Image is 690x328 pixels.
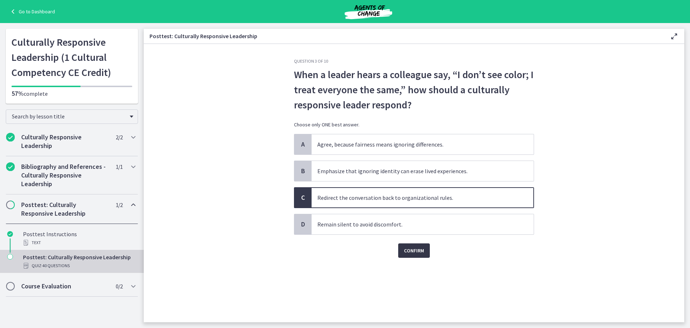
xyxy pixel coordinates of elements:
[11,35,132,80] h1: Culturally Responsive Leadership (1 Cultural Competency CE Credit)
[404,246,424,255] span: Confirm
[294,121,534,128] p: Choose only ONE best answer.
[23,230,135,247] div: Posttest Instructions
[312,134,534,154] span: Agree, because fairness means ignoring differences.
[116,162,123,171] span: 1 / 1
[6,162,15,171] i: Completed
[149,32,658,40] h3: Posttest: Culturally Responsive Leadership
[6,133,15,141] i: Completed
[41,261,70,270] span: · 40 Questions
[23,253,135,270] div: Posttest: Culturally Responsive Leadership
[312,161,534,181] span: Emphasize that ignoring identity can erase lived experiences.
[6,109,138,124] div: Search by lesson title
[325,3,411,20] img: Agents of Change
[21,201,109,218] h2: Posttest: Culturally Responsive Leadership
[11,89,132,98] p: complete
[23,238,135,247] div: Text
[116,201,123,209] span: 1 / 2
[294,67,534,112] span: When a leader hears a colleague say, “I don’t see color; I treat everyone the same,” how should a...
[21,282,109,291] h2: Course Evaluation
[299,193,307,202] span: C
[312,188,534,208] span: Redirect the conversation back to organizational rules.
[12,113,126,120] span: Search by lesson title
[116,133,123,141] span: 2 / 2
[398,243,430,258] button: Confirm
[116,282,123,291] span: 0 / 2
[299,220,307,229] span: D
[9,7,55,16] a: Go to Dashboard
[312,214,534,234] span: Remain silent to avoid discomfort.
[21,133,109,150] h2: Culturally Responsive Leadership
[299,140,307,149] span: A
[294,58,534,64] h3: Question 3 of 10
[7,231,13,237] i: Completed
[21,162,109,188] h2: Bibliography and References - Culturally Responsive Leadership
[11,89,24,98] span: 57%
[23,261,135,270] div: Quiz
[299,167,307,175] span: B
